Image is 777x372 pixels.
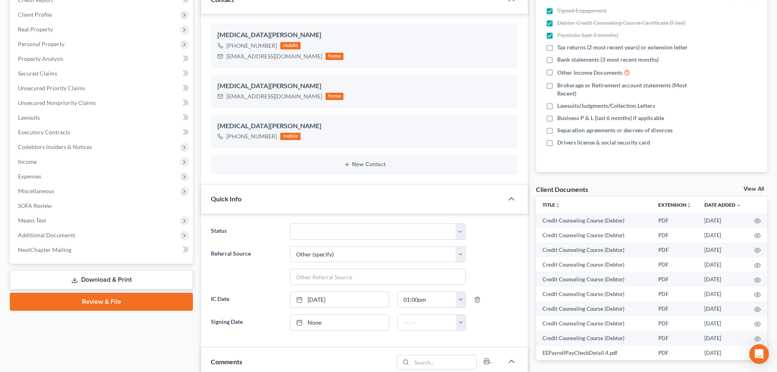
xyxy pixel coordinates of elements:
div: home [325,53,343,60]
a: Property Analysis [11,51,193,66]
input: Search... [412,355,477,369]
span: Lawsuits [18,114,40,121]
td: [DATE] [698,301,748,316]
span: Separation agreements or decrees of divorces [557,126,673,134]
span: Codebtors Insiders & Notices [18,143,92,150]
button: New Contact [217,161,511,168]
span: Miscellaneous [18,187,54,194]
span: Lawsuits/Judgments/Collection Letters [557,102,655,110]
a: Download & Print [10,270,193,290]
span: Personal Property [18,40,64,47]
span: Income [18,158,37,165]
td: PDF [652,331,698,346]
td: [DATE] [698,228,748,243]
input: -- : -- [398,315,456,330]
a: Lawsuits [11,110,193,125]
span: Property Analysis [18,55,63,62]
td: PDF [652,257,698,272]
td: [DATE] [698,316,748,331]
div: mobile [280,133,301,140]
label: Referral Source [207,246,286,285]
div: [MEDICAL_DATA][PERSON_NAME] [217,30,511,40]
a: Secured Claims [11,66,193,81]
td: Credit Counseling Course (Debtor) [536,257,652,272]
td: PDF [652,243,698,257]
td: [DATE] [698,257,748,272]
td: PDF [652,301,698,316]
a: Titleunfold_more [542,202,560,208]
span: Other Income Documents [557,69,622,77]
div: [MEDICAL_DATA][PERSON_NAME] [217,81,511,91]
span: NextChapter Mailing [18,246,71,253]
td: Credit Counseling Course (Debtor) [536,228,652,243]
a: NextChapter Mailing [11,243,193,257]
a: [DATE] [290,292,389,307]
a: None [290,315,389,330]
td: EEPayrollPayCheckDetail.4.pdf [536,346,652,361]
a: Unsecured Priority Claims [11,81,193,96]
div: [PHONE_NUMBER] [226,132,277,140]
a: View All [744,186,764,192]
i: unfold_more [555,203,560,208]
span: Client Profile [18,11,52,18]
span: Means Test [18,217,46,224]
input: -- : -- [398,292,456,307]
span: Business P & L (last 6 months) if applicable [557,114,664,122]
a: Extensionunfold_more [658,202,691,208]
span: Secured Claims [18,70,57,77]
td: Credit Counseling Course (Debtor) [536,287,652,301]
div: mobile [280,42,301,49]
span: Comments [211,358,242,365]
span: Real Property [18,26,53,33]
span: Quick Info [211,195,241,203]
td: PDF [652,346,698,361]
div: home [325,93,343,100]
div: Client Documents [536,185,588,194]
div: [PHONE_NUMBER] [226,42,277,50]
td: Credit Counseling Course (Debtor) [536,213,652,228]
td: PDF [652,272,698,287]
span: Paystubs (last 3 months) [557,31,618,39]
td: Credit Counseling Course (Debtor) [536,301,652,316]
span: Signed Engagement [557,7,607,15]
td: [DATE] [698,213,748,228]
span: Bank statements (3 most recent months) [557,56,659,64]
a: Unsecured Nonpriority Claims [11,96,193,110]
div: [EMAIL_ADDRESS][DOMAIN_NAME] [226,92,322,100]
div: Open Intercom Messenger [749,344,769,364]
td: Credit Counseling Course (Debtor) [536,331,652,346]
label: Status [207,223,286,240]
td: Credit Counseling Course (Debtor) [536,272,652,287]
td: [DATE] [698,346,748,361]
a: SOFA Review [11,198,193,213]
td: Credit Counseling Course (Debtor) [536,316,652,331]
span: Unsecured Nonpriority Claims [18,99,96,106]
td: [DATE] [698,287,748,301]
span: Additional Documents [18,232,75,238]
div: [EMAIL_ADDRESS][DOMAIN_NAME] [226,52,322,60]
td: PDF [652,316,698,331]
td: [DATE] [698,331,748,346]
i: expand_more [736,203,741,208]
td: Credit Counseling Course (Debtor) [536,243,652,257]
i: unfold_more [686,203,691,208]
span: Debtor Credit Counseling Course Certificate (Filed) [557,19,686,27]
label: IC Date [207,292,286,308]
span: Tax returns (2 most recent years) or extension letter [557,43,688,51]
div: [MEDICAL_DATA][PERSON_NAME] [217,121,511,131]
a: Executory Contracts [11,125,193,140]
td: PDF [652,287,698,301]
span: Expenses [18,173,41,180]
span: Unsecured Priority Claims [18,85,85,91]
a: Review & File [10,293,193,311]
span: Drivers license & social security card [557,138,650,147]
span: Brokerage or Retirement account statements (Most Recent) [557,81,702,98]
td: PDF [652,228,698,243]
input: Other Referral Source [290,269,465,285]
td: PDF [652,213,698,228]
span: Executory Contracts [18,129,70,136]
label: Signing Date [207,314,286,331]
td: [DATE] [698,243,748,257]
span: SOFA Review [18,202,52,209]
td: [DATE] [698,272,748,287]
